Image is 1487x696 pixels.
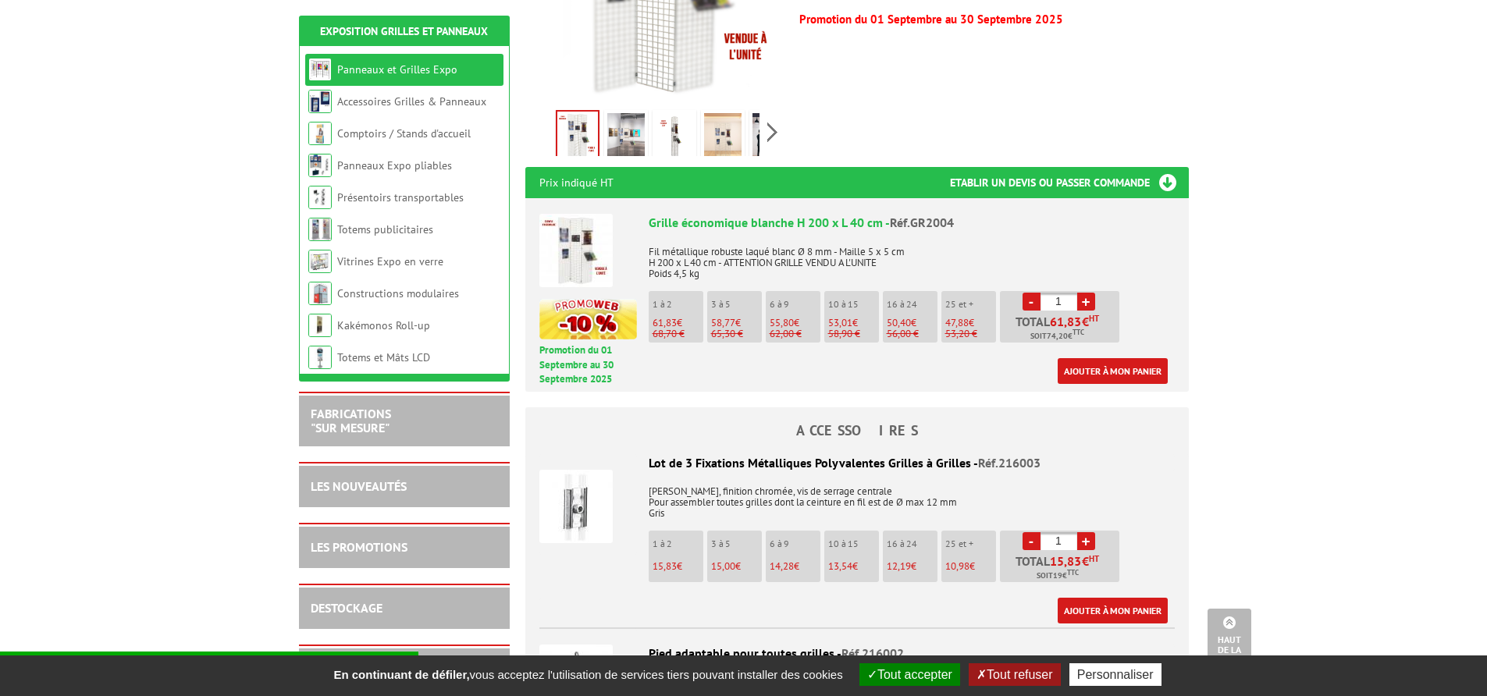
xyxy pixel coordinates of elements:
p: 62,00 € [770,328,820,339]
button: Tout accepter [859,663,960,686]
p: Promotion du 01 Septembre au 30 Septembre 2025 [799,15,1188,24]
p: Fil métallique robuste laqué blanc Ø 8 mm - Maille 5 x 5 cm H 200 x L 40 cm - ATTENTION GRILLE VE... [649,236,1175,279]
p: Promotion du 01 Septembre au 30 Septembre 2025 [539,343,637,387]
a: Comptoirs / Stands d'accueil [337,126,471,140]
p: Total [1004,555,1119,582]
span: Soit € [1037,570,1079,582]
img: Accessoires Grilles & Panneaux [308,90,332,113]
a: Kakémonos Roll-up [337,318,430,332]
a: LES NOUVEAUTÉS [311,478,407,494]
p: € [711,318,762,328]
img: grille_exposition_economique_blanche_fixation_murale_paravent_ou_sur_pied_exemple_de_assemblage_e... [656,113,693,162]
div: Pied adaptable pour toutes grilles - [539,645,1175,662]
a: Constructions modulaires [337,286,459,300]
p: Prix indiqué HT [539,167,614,198]
p: 25 et + [945,538,996,549]
img: Comptoirs / Stands d'accueil [308,122,332,145]
span: 61,83 [1050,315,1082,328]
span: 47,88 [945,316,969,329]
p: 16 à 24 [887,538,937,549]
p: 16 à 24 [887,299,937,310]
span: Réf.216002 [841,645,904,661]
p: € [887,561,937,572]
sup: HT [1089,313,1099,324]
span: 15,00 [711,559,735,573]
p: € [828,318,879,328]
img: Totems et Mâts LCD [308,346,332,369]
p: 25 et + [945,299,996,310]
p: € [828,561,879,572]
p: 6 à 9 [770,538,820,549]
p: 10 à 15 [828,538,879,549]
a: + [1077,532,1095,550]
img: Panneaux Expo pliables [308,154,332,177]
img: Constructions modulaires [308,282,332,305]
span: 55,80 [770,316,794,329]
span: 19 [1053,570,1062,582]
img: gr2004_grilles_blanche_exposition_economique.jpg [607,113,645,162]
img: Présentoirs transportables [308,186,332,209]
p: 65,30 € [711,328,762,339]
p: € [945,318,996,328]
a: Panneaux et Grilles Expo [337,62,457,76]
span: 13,54 [828,559,852,573]
p: 56,00 € [887,328,937,339]
p: € [770,318,820,328]
p: 10 à 15 [828,299,879,310]
sup: TTC [1067,568,1079,577]
a: + [1077,293,1095,311]
a: Présentoirs transportables [337,190,464,204]
span: 15,83 [1050,555,1082,567]
button: Tout refuser [969,663,1060,686]
a: DESTOCKAGE [311,600,382,616]
a: Accessoires Grilles & Panneaux [337,94,486,108]
div: Grille économique blanche H 200 x L 40 cm - [649,214,1175,232]
a: FABRICATIONS"Sur Mesure" [311,406,391,435]
img: Kakémonos Roll-up [308,314,332,337]
span: € [1050,555,1099,567]
span: € [1082,315,1089,328]
button: Personnaliser (fenêtre modale) [1069,663,1161,686]
a: Panneaux Expo pliables [337,158,452,172]
span: Next [765,119,780,145]
a: Exposition Grilles et Panneaux [320,24,488,38]
strong: En continuant de défiler, [333,668,469,681]
span: 10,98 [945,559,969,573]
a: - [1023,532,1041,550]
span: 61,83 [653,316,677,329]
a: Haut de la page [1208,609,1251,673]
img: Lot de 3 Fixations Métalliques Polyvalentes Grilles à Grilles [539,470,613,543]
p: € [770,561,820,572]
img: Vitrines Expo en verre [308,250,332,273]
sup: HT [1089,553,1099,564]
p: 58,90 € [828,328,879,339]
p: € [711,561,762,572]
p: 1 à 2 [653,538,703,549]
p: Total [1004,315,1119,343]
span: Réf.216003 [978,455,1041,471]
span: 14,28 [770,559,794,573]
p: € [653,561,703,572]
span: 74,20 [1047,330,1068,343]
img: Panneaux et Grilles Expo [308,58,332,81]
img: gr2004_grilles_blanche_exposition.jpg [752,113,790,162]
span: Réf.GR2004 [890,215,954,230]
p: 53,20 € [945,328,996,339]
span: vous acceptez l'utilisation de services tiers pouvant installer des cookies [326,668,850,681]
h3: Etablir un devis ou passer commande [950,167,1189,198]
p: 1 à 2 [653,299,703,310]
p: 6 à 9 [770,299,820,310]
span: 50,40 [887,316,911,329]
img: Grille économique blanche H 200 x L 40 cm [539,214,613,287]
a: Totems publicitaires [337,222,433,236]
span: 53,01 [828,316,852,329]
img: gr2004_grilles_blanche_exposition_economique_murale.jpg [704,113,742,162]
span: 58,77 [711,316,735,329]
p: [PERSON_NAME], finition chromée, vis de serrage centrale Pour assembler toutes grilles dont la ce... [539,475,1175,519]
a: - [1023,293,1041,311]
span: Soit € [1030,330,1084,343]
a: LES PROMOTIONS [311,539,407,555]
a: Vitrines Expo en verre [337,254,443,268]
p: € [887,318,937,328]
p: € [653,318,703,328]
